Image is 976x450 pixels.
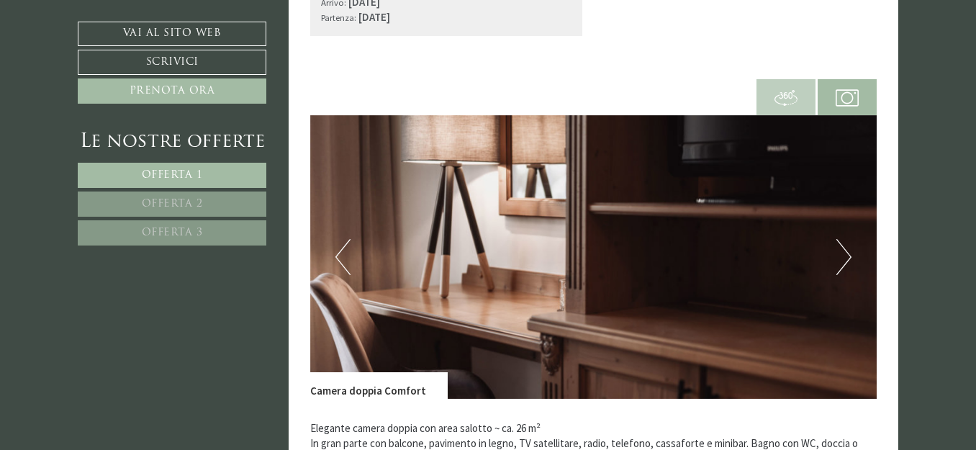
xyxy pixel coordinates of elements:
img: image [310,115,877,399]
div: Montis – Active Nature Spa [22,41,191,52]
button: Next [836,239,851,275]
b: [DATE] [358,10,390,24]
a: Prenota ora [78,78,266,104]
a: Scrivici [78,50,266,75]
div: Le nostre offerte [78,129,266,156]
img: camera.svg [836,86,859,109]
span: Offerta 3 [142,228,203,238]
a: Vai al sito web [78,22,266,46]
div: Buon giorno, come possiamo aiutarla? [11,38,198,79]
span: Offerta 2 [142,199,203,210]
button: Previous [335,239,351,275]
button: Invia [489,379,568,405]
small: Partenza: [321,12,356,23]
div: Camera doppia Comfort [310,372,448,398]
span: Offerta 1 [142,170,203,181]
img: 360-grad.svg [774,86,797,109]
small: 18:18 [22,67,191,76]
div: martedì [254,11,314,34]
